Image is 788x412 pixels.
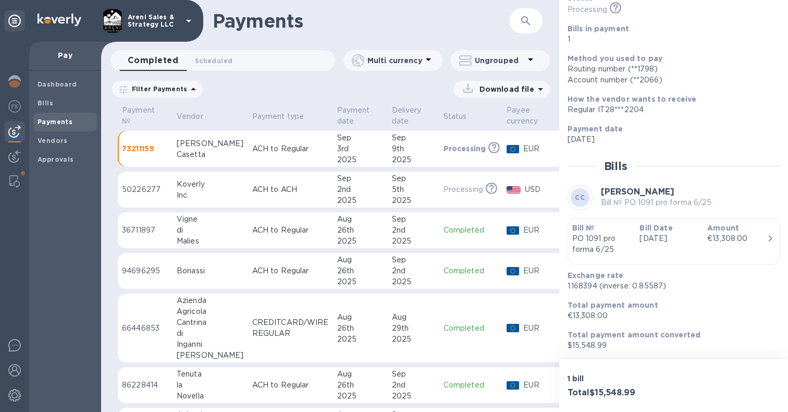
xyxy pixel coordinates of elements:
div: [PERSON_NAME] [177,350,244,361]
div: Regular IT28***2204 [568,104,771,115]
img: USD [507,186,521,193]
b: Amount [707,224,739,232]
p: Processing [444,184,483,195]
div: Inganni [177,339,244,350]
p: [DATE] [639,233,699,244]
div: 2025 [392,154,435,165]
div: Casetta [177,149,244,160]
div: Aug [337,214,384,225]
span: Payment type [252,111,318,122]
div: Vigne [177,214,244,225]
p: [DATE] [568,134,771,145]
p: Delivery date [392,105,422,127]
p: EUR [523,380,551,391]
div: Inc. [177,190,244,201]
div: 2nd [392,265,435,276]
div: Malies [177,236,244,247]
p: EUR [523,225,551,236]
div: 26th [337,265,384,276]
b: Total payment amount [568,301,658,309]
p: Download file [475,84,534,94]
p: €13,308.00 [568,310,771,321]
div: 2025 [337,276,384,287]
b: Payments [38,118,72,126]
img: Logo [38,14,81,26]
div: Aug [337,312,384,323]
p: Ungrouped [475,55,524,66]
div: 2025 [337,154,384,165]
p: PO 1091 pro forma 6/25 [572,233,632,255]
div: Boriassi [177,265,244,276]
p: $15,548.99 [568,340,771,351]
div: Account number (**2066) [568,75,771,86]
p: ACH to Regular [252,380,329,391]
b: Payment date [568,125,623,133]
b: [PERSON_NAME] [601,187,674,197]
p: Status [444,111,467,122]
p: Payment type [252,111,304,122]
b: Bills [38,99,53,107]
div: 26th [337,323,384,334]
div: Tenuta [177,369,244,380]
p: 50226277 [122,184,168,195]
div: Agricola [177,306,244,317]
p: Processing [444,143,486,154]
p: ACH to Regular [252,143,329,154]
b: Bills in payment [568,25,629,33]
p: 1 bill [568,373,670,384]
div: 26th [337,225,384,236]
div: 2025 [392,195,435,206]
div: 2025 [392,276,435,287]
p: CREDITCARD/WIRE REGULAR [252,317,329,339]
p: Bill № PO 1091 pro forma 6/25 [601,197,712,208]
div: di [177,225,244,236]
div: Sep [392,255,435,265]
span: Payment № [122,105,168,127]
div: 5th [392,184,435,195]
div: Sep [392,369,435,380]
b: Bill Date [639,224,672,232]
p: Areni Sales & Strategy LLC [128,14,180,28]
h1: Payments [213,10,476,32]
div: 2025 [392,236,435,247]
p: ACH to Regular [252,265,329,276]
button: Bill №PO 1091 pro forma 6/25Bill Date[DATE]Amount€13,308.00 [568,218,780,265]
div: Sep [392,214,435,225]
p: 1.168394 (inverse: 0.85587) [568,281,771,292]
span: Status [444,111,481,122]
div: 2nd [392,380,435,391]
h2: Bills [604,160,627,173]
div: 29th [392,323,435,334]
div: Routing number (**1798) [568,64,771,75]
b: Exchange rate [568,271,624,280]
p: USD [525,184,551,195]
p: 94696295 [122,265,168,276]
b: CC [575,193,585,201]
div: €13,308.00 [707,233,767,244]
div: 26th [337,380,384,391]
div: di [177,328,244,339]
div: Aug [337,255,384,265]
span: Payee currency [507,105,551,127]
span: Delivery date [392,105,435,127]
div: Azienda [177,295,244,306]
p: EUR [523,143,551,154]
p: Completed [444,265,499,276]
img: Foreign exchange [8,100,21,113]
p: EUR [523,323,551,334]
div: la [177,380,244,391]
div: 2025 [337,195,384,206]
p: 66446853 [122,323,168,334]
div: 2025 [337,236,384,247]
div: Koverly [177,179,244,190]
b: Approvals [38,155,74,163]
div: Cantrina [177,317,244,328]
div: 3rd [337,143,384,154]
p: 73211159 [122,143,168,154]
p: Multi currency [367,55,422,66]
p: Pay [38,50,93,60]
div: Sep [337,132,384,143]
div: Novella [177,391,244,402]
p: Filter Payments [128,84,187,93]
div: Aug [392,312,435,323]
